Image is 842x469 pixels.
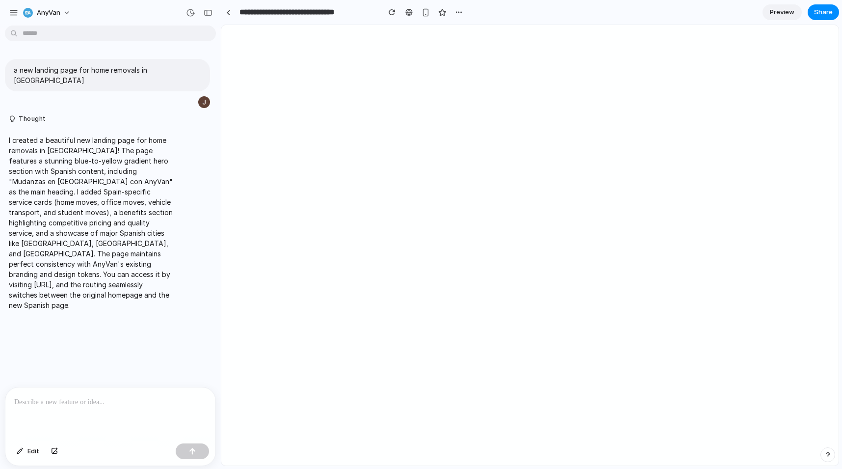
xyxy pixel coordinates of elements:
span: AnyVan [37,8,60,18]
button: AnyVan [19,5,76,21]
button: Edit [12,443,44,459]
span: Share [814,7,833,17]
p: I created a beautiful new landing page for home removals in [GEOGRAPHIC_DATA]! The page features ... [9,135,173,310]
span: Edit [27,446,39,456]
p: a new landing page for home removals in [GEOGRAPHIC_DATA] [14,65,201,85]
button: Share [808,4,839,20]
a: Preview [763,4,802,20]
span: Preview [770,7,794,17]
